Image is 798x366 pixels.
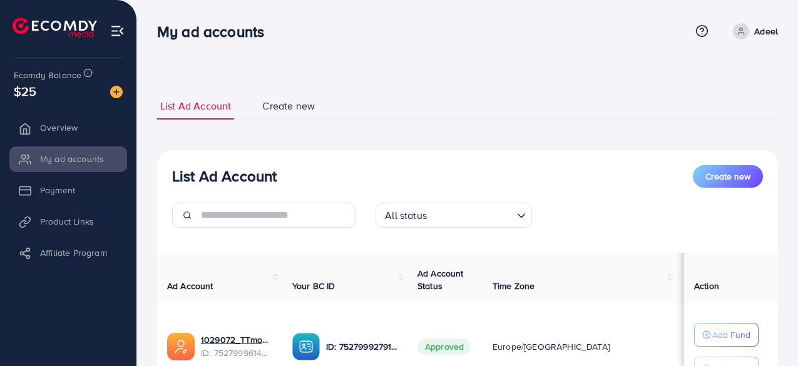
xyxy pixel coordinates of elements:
[292,333,320,360] img: ic-ba-acc.ded83a64.svg
[382,206,429,225] span: All status
[693,165,763,188] button: Create new
[167,280,213,292] span: Ad Account
[201,333,272,346] a: 1029072_TTmonigrow_1752749004212
[157,23,274,41] h3: My ad accounts
[262,99,315,113] span: Create new
[431,204,512,225] input: Search for option
[14,69,81,81] span: Ecomdy Balance
[694,323,759,347] button: Add Fund
[110,24,125,38] img: menu
[376,203,532,228] div: Search for option
[417,338,471,355] span: Approved
[201,333,272,359] div: <span class='underline'>1029072_TTmonigrow_1752749004212</span></br>7527999614847467521
[201,347,272,359] span: ID: 7527999614847467521
[14,82,36,100] span: $25
[292,280,335,292] span: Your BC ID
[728,23,778,39] a: Adeel
[110,86,123,98] img: image
[493,340,610,353] span: Europe/[GEOGRAPHIC_DATA]
[417,267,464,292] span: Ad Account Status
[712,327,750,342] p: Add Fund
[705,170,750,183] span: Create new
[754,24,778,39] p: Adeel
[13,18,97,37] img: logo
[160,99,231,113] span: List Ad Account
[172,167,277,185] h3: List Ad Account
[694,280,719,292] span: Action
[326,339,397,354] p: ID: 7527999279103574032
[493,280,535,292] span: Time Zone
[167,333,195,360] img: ic-ads-acc.e4c84228.svg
